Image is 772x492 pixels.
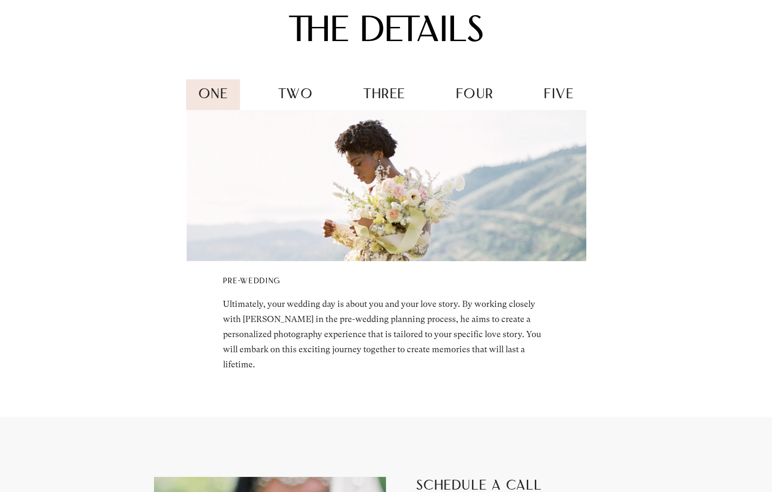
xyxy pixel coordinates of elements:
span: the details [289,15,484,51]
span: five [544,88,574,102]
span: two [278,88,313,102]
span: four [456,88,494,102]
h4: Pre-wedding [223,276,551,287]
span: one [198,88,228,102]
span: three [363,88,405,102]
h5: Ultimately, your wedding day is about you and your love story. By working closely with [PERSON_NA... [223,297,551,373]
img: Fine Art Wedding Photographer Hood River Oregon Dress Emily Riggs [187,110,587,261]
